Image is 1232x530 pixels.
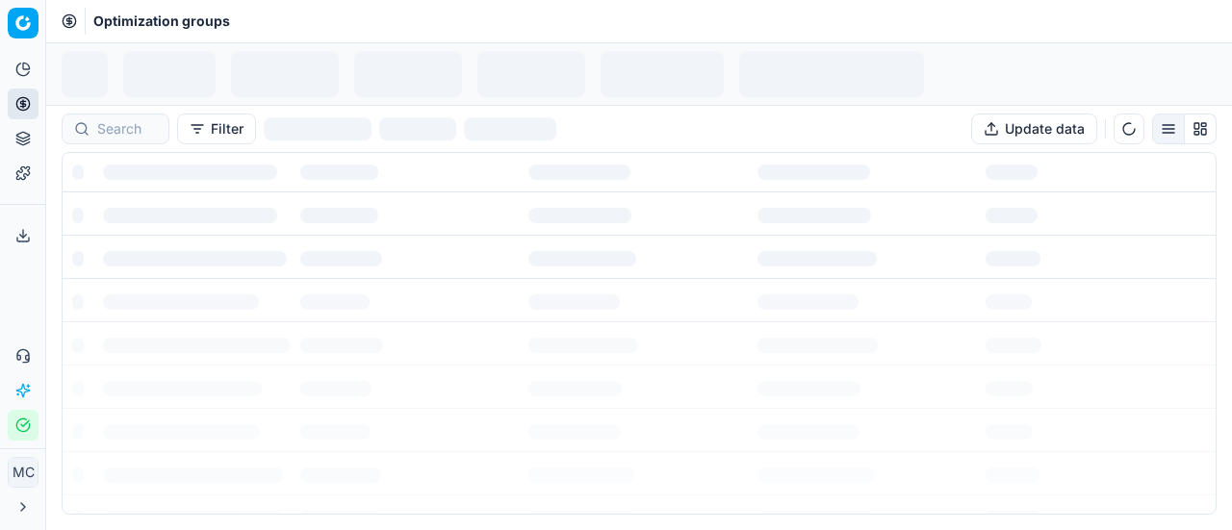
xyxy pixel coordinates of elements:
span: MC [9,458,38,487]
span: Optimization groups [93,12,230,31]
nav: breadcrumb [93,12,230,31]
button: MC [8,457,38,488]
input: Search [97,119,157,139]
button: Update data [971,114,1097,144]
button: Filter [177,114,256,144]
